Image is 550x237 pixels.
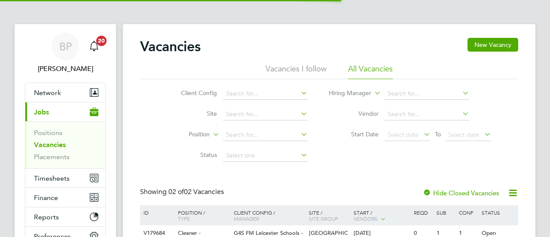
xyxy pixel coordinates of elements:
a: Positions [34,129,62,137]
button: Finance [25,188,105,207]
span: Vendors [354,215,378,222]
span: Select date [388,131,419,139]
a: BP[PERSON_NAME] [25,33,106,74]
label: Hiring Manager [322,89,371,98]
span: Becky Paintin [25,64,106,74]
span: Reports [34,213,59,221]
input: Search for... [385,88,469,100]
span: Select date [448,131,479,139]
span: Finance [34,194,58,202]
label: Hide Closed Vacancies [423,189,499,197]
div: [DATE] [354,230,409,237]
span: BP [59,41,72,52]
button: Jobs [25,102,105,121]
div: Client Config / [232,205,307,226]
span: 20 [96,36,107,46]
div: Conf [457,205,479,220]
button: Network [25,83,105,102]
span: 02 Vacancies [168,188,224,196]
label: Position [160,130,210,139]
button: New Vacancy [467,38,518,52]
label: Vendor [329,110,379,117]
div: ID [141,205,171,220]
div: Status [480,205,517,220]
span: To [432,129,443,140]
div: Showing [140,188,226,197]
span: Timesheets [34,174,70,182]
label: Site [168,110,217,117]
label: Client Config [168,89,217,97]
a: 20 [86,33,103,60]
input: Search for... [223,88,308,100]
input: Select one [223,150,308,162]
span: Manager [234,215,259,222]
span: 02 of [168,188,184,196]
span: Jobs [34,108,49,116]
input: Search for... [385,108,469,120]
label: Status [168,151,217,159]
div: Position / [171,205,232,226]
div: Sub [434,205,457,220]
button: Timesheets [25,169,105,188]
a: Vacancies [34,141,66,149]
div: Start / [351,205,412,227]
div: Reqd [412,205,434,220]
div: Jobs [25,121,105,168]
a: Placements [34,153,70,161]
span: Type [178,215,190,222]
li: Vacancies I follow [266,64,327,79]
span: Site Group [309,215,338,222]
div: Site / [307,205,352,226]
li: All Vacancies [348,64,393,79]
button: Reports [25,207,105,226]
span: Network [34,89,61,97]
h2: Vacancies [140,38,201,55]
input: Search for... [223,108,308,120]
input: Search for... [223,129,308,141]
label: Start Date [329,130,379,138]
